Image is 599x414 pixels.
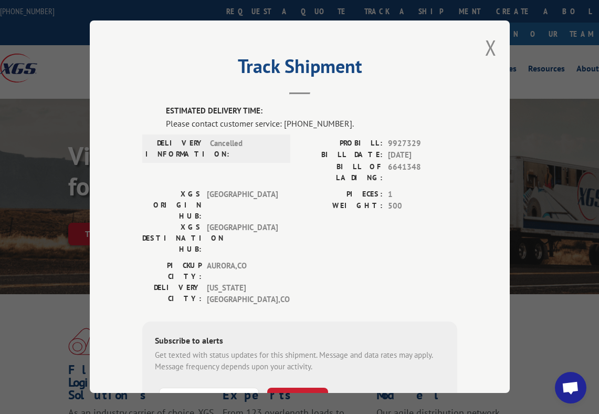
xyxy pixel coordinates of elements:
[300,189,383,201] label: PIECES:
[142,189,202,222] label: XGS ORIGIN HUB:
[555,372,586,403] div: Open chat
[155,334,445,349] div: Subscribe to alerts
[300,200,383,212] label: WEIGHT:
[166,117,457,130] div: Please contact customer service: [PHONE_NUMBER].
[207,222,278,255] span: [GEOGRAPHIC_DATA]
[300,149,383,161] label: BILL DATE:
[142,59,457,79] h2: Track Shipment
[388,149,457,161] span: [DATE]
[207,282,278,306] span: [US_STATE][GEOGRAPHIC_DATA] , CO
[267,388,328,410] button: SUBSCRIBE
[142,282,202,306] label: DELIVERY CITY:
[145,138,205,160] label: DELIVERY INFORMATION:
[485,34,497,61] button: Close modal
[300,138,383,150] label: PROBILL:
[207,189,278,222] span: [GEOGRAPHIC_DATA]
[166,105,457,117] label: ESTIMATED DELIVERY TIME:
[388,138,457,150] span: 9927329
[388,189,457,201] span: 1
[210,138,281,160] span: Cancelled
[142,222,202,255] label: XGS DESTINATION HUB:
[159,388,259,410] input: Phone Number
[207,260,278,282] span: AURORA , CO
[155,349,445,373] div: Get texted with status updates for this shipment. Message and data rates may apply. Message frequ...
[388,200,457,212] span: 500
[388,161,457,183] span: 6641348
[142,260,202,282] label: PICKUP CITY:
[300,161,383,183] label: BILL OF LADING:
